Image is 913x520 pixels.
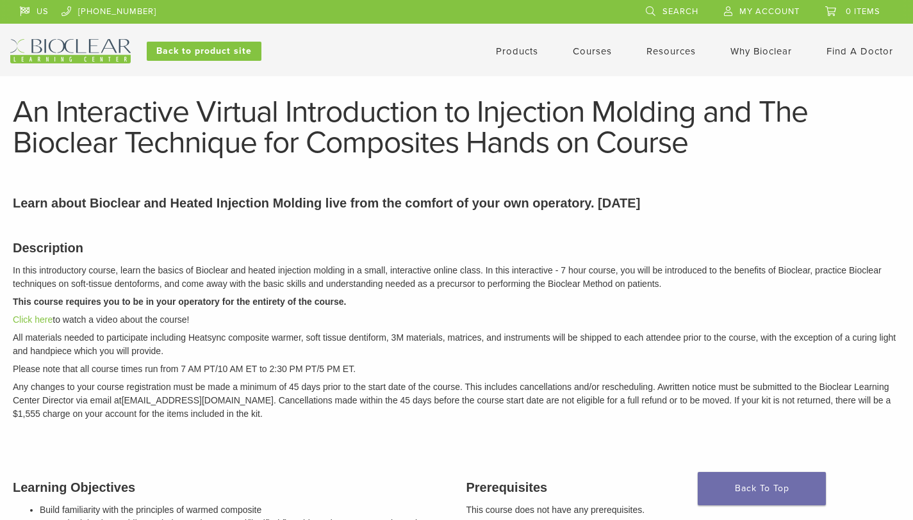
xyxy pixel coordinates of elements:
strong: This course requires you to be in your operatory for the entirety of the course. [13,297,346,307]
li: Build familiarity with the principles of warmed composite [40,503,447,517]
span: 0 items [846,6,880,17]
p: Learn about Bioclear and Heated Injection Molding live from the comfort of your own operatory. [D... [13,193,900,213]
em: written notice must be submitted to the Bioclear Learning Center Director via email at [EMAIL_ADD... [13,382,891,419]
a: Courses [573,45,612,57]
a: Products [496,45,538,57]
a: Click here [13,314,53,325]
a: Back to product site [147,42,261,61]
span: Any changes to your course registration must be made a minimum of 45 days prior to the start date... [13,382,663,392]
span: My Account [739,6,800,17]
h3: Prerequisites [466,478,901,497]
a: Back To Top [698,472,826,505]
p: This course does not have any prerequisites. [466,503,901,517]
p: In this introductory course, learn the basics of Bioclear and heated injection molding in a small... [13,264,900,291]
h3: Learning Objectives [13,478,447,497]
span: Search [662,6,698,17]
h3: Description [13,238,900,257]
p: Please note that all course times run from 7 AM PT/10 AM ET to 2:30 PM PT/5 PM ET. [13,362,900,376]
img: Bioclear [10,39,131,63]
a: Find A Doctor [827,45,893,57]
p: to watch a video about the course! [13,313,900,327]
p: All materials needed to participate including Heatsync composite warmer, soft tissue dentiform, 3... [13,331,900,358]
h1: An Interactive Virtual Introduction to Injection Molding and The Bioclear Technique for Composite... [13,97,900,158]
a: Resources [646,45,696,57]
a: Why Bioclear [730,45,792,57]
